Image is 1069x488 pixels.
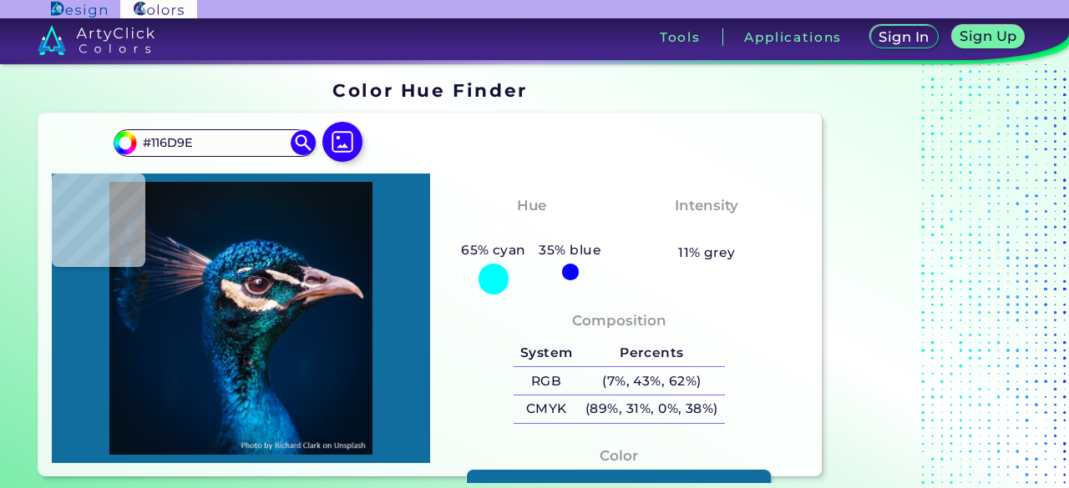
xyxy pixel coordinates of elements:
h4: Intensity [675,194,738,218]
h5: System [514,340,579,367]
h5: Sign Up [963,30,1015,43]
h5: CMYK [514,395,579,423]
h5: 11% grey [678,242,736,264]
img: img_pavlin.jpg [60,182,422,455]
h4: Color [600,444,638,468]
input: type color.. [137,132,292,154]
a: Sign Up [955,27,1021,48]
h3: Applications [744,31,842,43]
h3: Moderate [663,219,752,239]
h5: Sign In [882,31,927,43]
a: Sign In [874,27,935,48]
img: icon picture [322,122,362,162]
h4: Composition [572,309,666,333]
h5: (89%, 31%, 0%, 38%) [579,395,724,423]
img: icon search [291,130,316,155]
h5: 65% cyan [454,239,532,261]
h1: Color Hue Finder [332,78,527,103]
h5: RGB [514,367,579,395]
img: ArtyClick Design logo [51,2,107,18]
h4: Hue [517,194,546,218]
h5: Percents [579,340,724,367]
h5: 35% blue [533,239,608,261]
h3: Bluish Cyan [477,219,585,239]
h3: Tools [660,31,701,43]
h5: (7%, 43%, 62%) [579,367,724,395]
iframe: Advertisement [828,73,1037,482]
img: logo_artyclick_colors_white.svg [38,25,155,55]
